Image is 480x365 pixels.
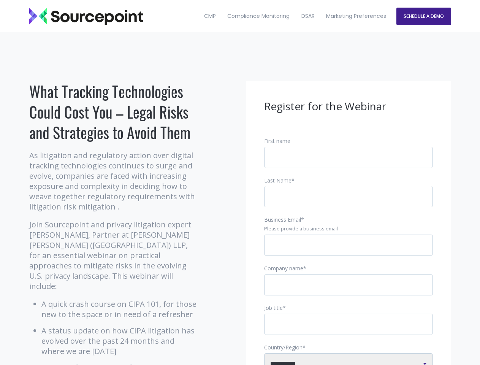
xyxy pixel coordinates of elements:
[29,219,198,291] p: Join Sourcepoint and privacy litigation expert [PERSON_NAME], Partner at [PERSON_NAME] [PERSON_NA...
[264,177,291,184] span: Last Name
[264,225,433,232] legend: Please provide a business email
[264,137,290,144] span: First name
[29,150,198,212] p: As litigation and regulatory action over digital tracking technologies continues to surge and evo...
[264,304,283,311] span: Job title
[396,8,451,25] a: SCHEDULE A DEMO
[264,216,301,223] span: Business Email
[41,299,198,319] li: A quick crash course on CIPA 101, for those new to the space or in need of a refresher
[264,344,303,351] span: Country/Region
[264,99,433,114] h3: Register for the Webinar
[29,8,143,25] img: Sourcepoint_logo_black_transparent (2)-2
[264,265,303,272] span: Company name
[41,325,198,356] li: A status update on how CIPA litigation has evolved over the past 24 months and where we are [DATE]
[29,81,198,143] h1: What Tracking Technologies Could Cost You – Legal Risks and Strategies to Avoid Them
